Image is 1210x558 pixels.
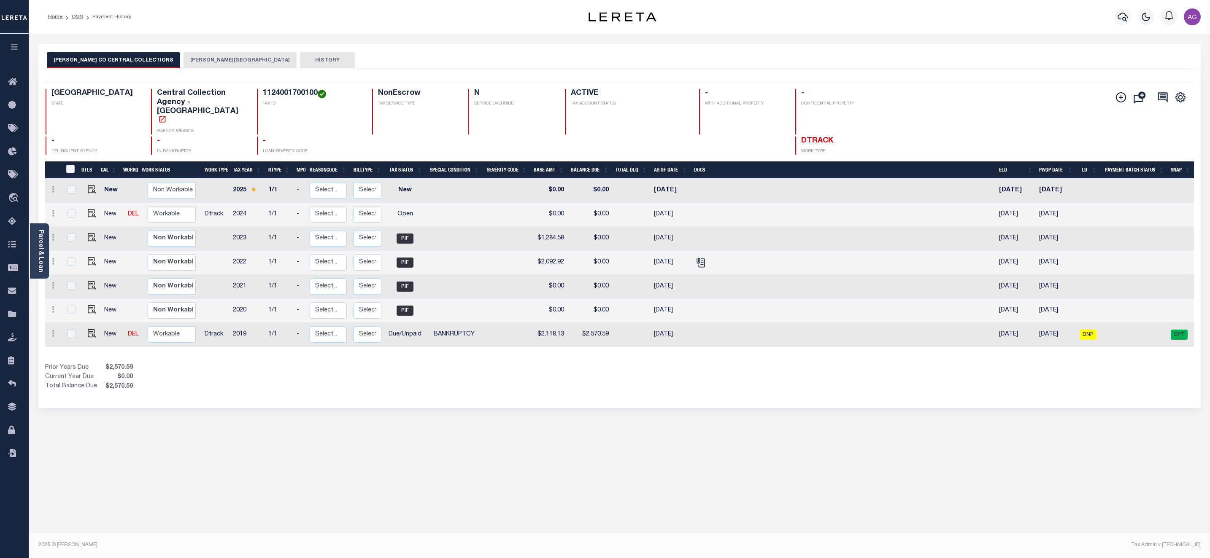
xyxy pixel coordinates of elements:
td: $0.00 [530,203,567,227]
p: STATE [51,101,141,107]
td: - [293,227,306,251]
td: - [293,299,306,323]
h4: ACTIVE [571,89,689,98]
i: travel_explore [8,193,22,204]
td: [DATE] [1036,227,1076,251]
td: - [293,179,306,203]
td: 1/1 [265,203,293,227]
td: [DATE] [1036,179,1076,203]
td: - [293,203,306,227]
td: [DATE] [996,251,1036,275]
td: - [293,275,306,299]
span: - [705,89,708,97]
img: Star.svg [251,187,257,192]
img: logo-dark.svg [589,12,656,21]
td: Prior Years Due [45,363,104,373]
span: - [801,89,804,97]
th: ReasonCode: activate to sort column ascending [306,161,350,179]
th: BillType: activate to sort column ascending [350,161,385,179]
td: Dtrack [201,203,229,227]
p: WITH ADDITIONAL PROPERTY [705,101,785,107]
td: New [385,179,426,203]
td: [DATE] [1036,203,1076,227]
td: $0.00 [530,299,567,323]
a: Parcel & Loan [38,230,43,272]
a: CPT [1171,332,1188,338]
td: 1/1 [265,179,293,203]
th: Work Status [138,161,195,179]
td: $0.00 [530,179,567,203]
a: DNP [1080,332,1097,338]
p: CONFIDENTIAL PROPERTY [801,101,891,107]
td: 2023 [230,227,265,251]
td: 2019 [230,323,265,347]
th: Severity Code: activate to sort column ascending [483,161,530,179]
td: New [101,275,124,299]
th: &nbsp;&nbsp;&nbsp;&nbsp;&nbsp;&nbsp;&nbsp;&nbsp;&nbsp;&nbsp; [45,161,61,179]
p: DELINQUENT AGENCY [51,148,141,155]
td: 1/1 [265,275,293,299]
td: 2025 [230,179,265,203]
h4: Central Collection Agency - [GEOGRAPHIC_DATA] [157,89,247,125]
h4: [GEOGRAPHIC_DATA] [51,89,141,98]
td: 1/1 [265,227,293,251]
th: LD: activate to sort column ascending [1076,161,1100,179]
th: RType: activate to sort column ascending [265,161,293,179]
td: New [101,323,124,347]
th: PWOP Date: activate to sort column ascending [1036,161,1076,179]
td: [DATE] [996,323,1036,347]
td: [DATE] [651,203,691,227]
th: Work Type [201,161,229,179]
th: Tax Year: activate to sort column ascending [230,161,265,179]
th: CAL: activate to sort column ascending [97,161,120,179]
td: [DATE] [1036,299,1076,323]
th: Payment Batch Status: activate to sort column ascending [1101,161,1168,179]
th: &nbsp; [61,161,78,179]
td: New [101,227,124,251]
td: [DATE] [651,299,691,323]
td: Due/Unpaid [385,323,426,347]
img: svg+xml;base64,PHN2ZyB4bWxucz0iaHR0cDovL3d3dy53My5vcmcvMjAwMC9zdmciIHBvaW50ZXItZXZlbnRzPSJub25lIi... [1184,8,1201,25]
button: [PERSON_NAME][GEOGRAPHIC_DATA] [184,52,297,68]
td: Dtrack [201,323,229,347]
a: OMS [72,14,83,19]
td: [DATE] [996,227,1036,251]
td: $1,284.58 [530,227,567,251]
td: 1/1 [265,299,293,323]
h4: NonEscrow [378,89,458,98]
td: 1/1 [265,251,293,275]
td: New [101,203,124,227]
td: - [293,323,306,347]
td: [DATE] [651,227,691,251]
span: - [263,137,266,145]
td: $0.00 [567,251,612,275]
td: New [101,299,124,323]
span: $2,570.59 [104,363,135,373]
td: 2021 [230,275,265,299]
td: 2020 [230,299,265,323]
span: $0.00 [104,373,135,382]
td: [DATE] [1036,323,1076,347]
p: LOAN SEVERITY CODE [263,148,362,155]
th: SNAP: activate to sort column ascending [1167,161,1194,179]
span: PIF [397,306,413,316]
td: [DATE] [651,275,691,299]
th: MPO [293,161,306,179]
td: $2,570.59 [567,323,612,347]
td: $0.00 [530,275,567,299]
span: PIF [397,258,413,268]
p: TAX ACCOUNT STATUS [571,101,689,107]
th: Docs [691,161,996,179]
td: Current Year Due [45,373,104,382]
td: 2022 [230,251,265,275]
th: Special Condition: activate to sort column ascending [426,161,483,179]
td: [DATE] [651,323,691,347]
td: [DATE] [1036,275,1076,299]
td: [DATE] [996,299,1036,323]
td: 1/1 [265,323,293,347]
p: TAX ID [263,101,362,107]
button: HISTORY [300,52,355,68]
td: $0.00 [567,179,612,203]
th: WorkQ [120,161,138,179]
span: CPT [1171,330,1188,340]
